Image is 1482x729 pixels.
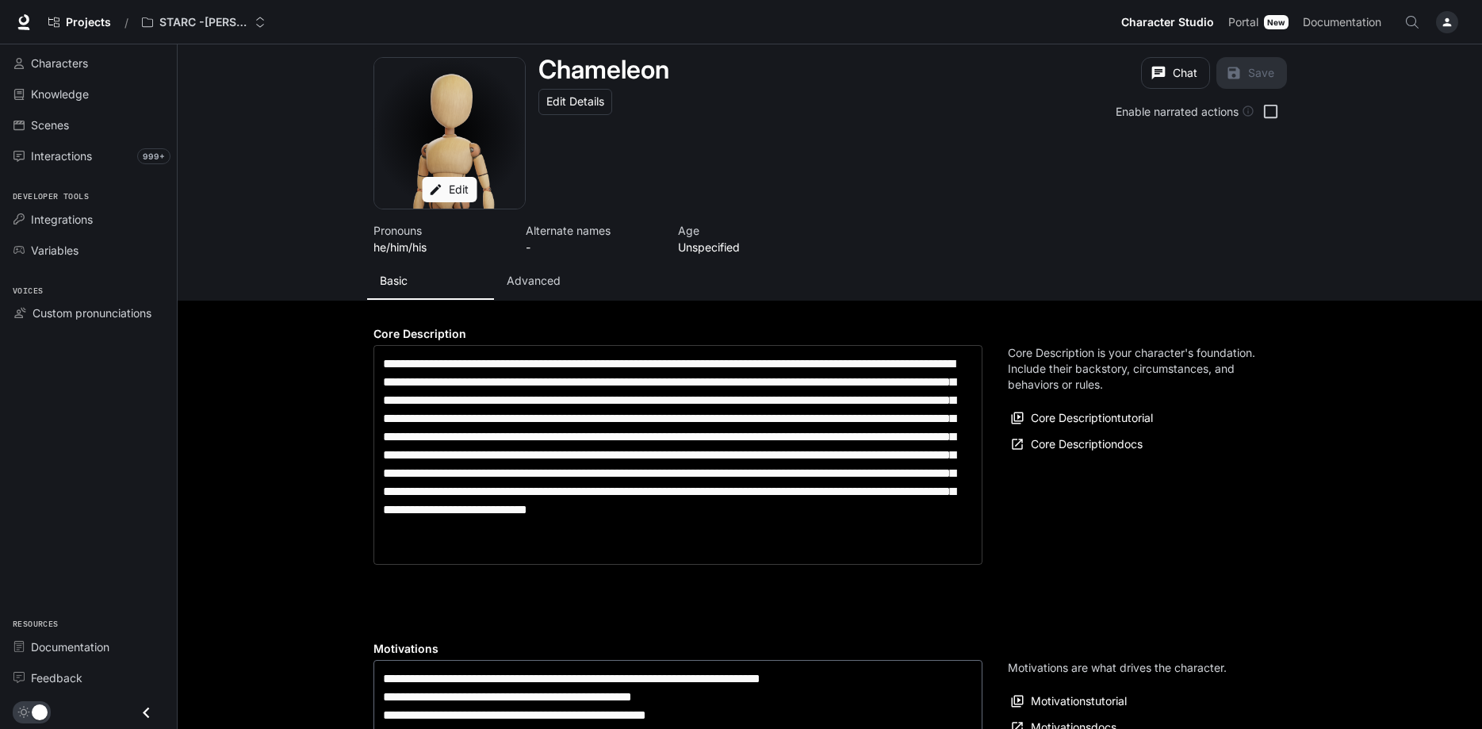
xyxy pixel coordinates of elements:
a: Core Descriptiondocs [1008,432,1147,458]
h1: Chameleon [538,54,669,85]
p: Motivations are what drives the character. [1008,660,1227,676]
p: Basic [380,273,408,289]
p: - [526,239,659,255]
div: / [118,14,135,31]
button: Chat [1141,57,1210,89]
a: Custom pronunciations [6,299,170,327]
button: Open workspace menu [135,6,273,38]
a: Character Studio [1115,6,1220,38]
button: Open character details dialog [538,57,669,82]
a: Documentation [1296,6,1393,38]
button: Open character avatar dialog [374,58,525,209]
button: Motivationstutorial [1008,689,1131,715]
a: Integrations [6,205,170,233]
div: label [373,345,982,565]
p: Advanced [507,273,561,289]
span: Integrations [31,211,93,228]
a: Scenes [6,111,170,139]
span: Documentation [1303,13,1381,33]
span: 999+ [137,148,170,164]
span: Custom pronunciations [33,305,151,321]
p: Core Description is your character's foundation. Include their backstory, circumstances, and beha... [1008,345,1262,393]
span: Interactions [31,148,92,164]
span: Characters [31,55,88,71]
span: Documentation [31,639,109,655]
a: Interactions [6,142,170,170]
button: Edit [422,177,477,203]
div: Avatar image [374,58,525,209]
span: Portal [1228,13,1258,33]
a: Feedback [6,664,170,692]
h4: Core Description [373,326,982,342]
span: Character Studio [1121,13,1214,33]
span: Dark mode toggle [32,703,48,720]
span: Feedback [31,670,82,686]
p: Unspecified [678,239,811,255]
a: Variables [6,236,170,264]
div: Enable narrated actions [1116,103,1254,120]
p: Age [678,222,811,239]
button: Open character details dialog [526,222,659,255]
span: Scenes [31,117,69,133]
button: Open character details dialog [678,222,811,255]
a: Knowledge [6,80,170,108]
button: Close drawer [128,696,164,729]
button: Open character details dialog [373,222,507,255]
button: Edit Details [538,89,612,115]
span: Projects [66,16,111,29]
a: Go to projects [41,6,118,38]
div: New [1264,15,1289,29]
p: STARC -[PERSON_NAME] [159,16,248,29]
p: Pronouns [373,222,507,239]
p: Alternate names [526,222,659,239]
button: Open Command Menu [1396,6,1428,38]
a: Characters [6,49,170,77]
a: PortalNew [1222,6,1295,38]
p: he/him/his [373,239,507,255]
button: Core Descriptiontutorial [1008,405,1157,432]
span: Variables [31,242,79,259]
a: Documentation [6,633,170,661]
h4: Motivations [373,641,982,657]
span: Knowledge [31,86,89,102]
